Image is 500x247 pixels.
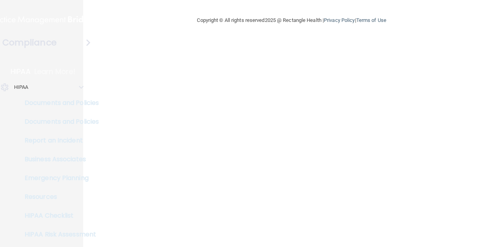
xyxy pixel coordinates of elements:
[34,67,76,76] p: Learn More!
[5,118,112,126] p: Documents and Policies
[324,17,355,23] a: Privacy Policy
[14,83,29,92] p: HIPAA
[2,37,57,48] h4: Compliance
[5,193,112,201] p: Resources
[5,137,112,144] p: Report an Incident
[5,99,112,107] p: Documents and Policies
[5,155,112,163] p: Business Associates
[11,67,30,76] p: HIPAA
[149,8,434,33] div: Copyright © All rights reserved 2025 @ Rectangle Health | |
[5,174,112,182] p: Emergency Planning
[5,231,112,238] p: HIPAA Risk Assessment
[5,212,112,220] p: HIPAA Checklist
[356,17,386,23] a: Terms of Use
